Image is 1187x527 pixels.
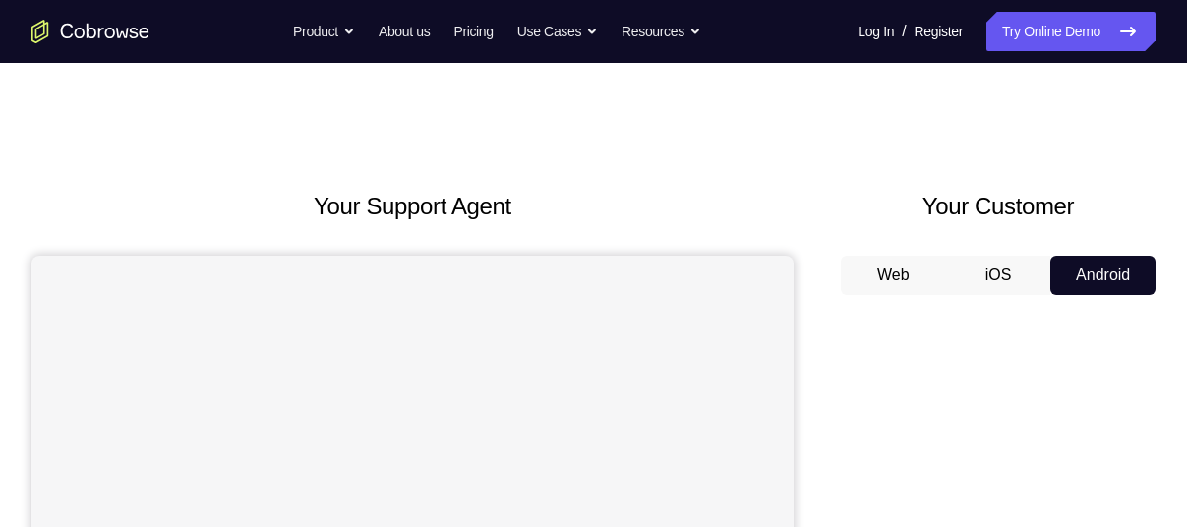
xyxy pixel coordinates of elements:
a: Try Online Demo [986,12,1156,51]
h2: Your Customer [841,189,1156,224]
span: / [902,20,906,43]
a: Go to the home page [31,20,149,43]
button: Use Cases [517,12,598,51]
a: Pricing [453,12,493,51]
button: iOS [946,256,1051,295]
a: Log In [858,12,894,51]
button: Resources [622,12,701,51]
a: Register [915,12,963,51]
button: Android [1050,256,1156,295]
a: About us [379,12,430,51]
button: Product [293,12,355,51]
h2: Your Support Agent [31,189,794,224]
button: Web [841,256,946,295]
